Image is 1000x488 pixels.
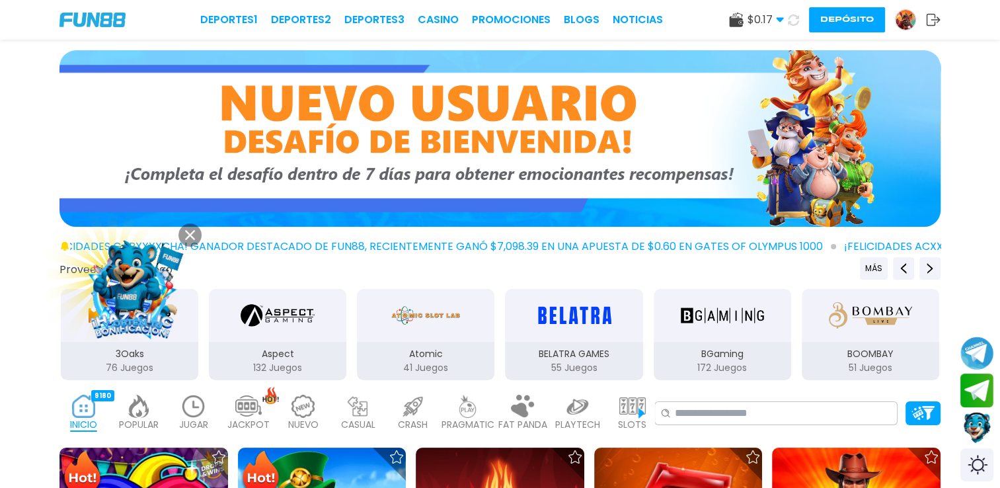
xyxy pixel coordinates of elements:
[288,418,319,432] p: NUEVO
[802,347,939,361] p: BOOMBAY
[505,361,642,375] p: 55 Juegos
[71,395,97,418] img: home_active.webp
[960,448,993,481] div: Switch theme
[341,418,375,432] p: CASUAL
[126,395,152,418] img: popular_light.webp
[564,395,591,418] img: playtech_light.webp
[654,347,791,361] p: BGaming
[70,418,97,432] p: INICIO
[204,288,352,382] button: Aspect
[357,361,494,375] p: 41 Juegos
[180,395,207,418] img: recent_light.webp
[241,297,315,334] img: Aspect
[227,418,270,432] p: JACKPOT
[911,406,935,420] img: Platform Filter
[809,7,885,32] button: Depósito
[893,257,914,280] button: Previous providers
[61,361,198,375] p: 76 Juegos
[179,418,208,432] p: JUGAR
[42,239,836,255] span: ¡FELICIDADES gabxxxxcha! GANADOR DESTACADO DE FUN88, RECIENTEMENTE GANÓ $7,098.39 EN UNA APUESTA ...
[505,347,642,361] p: BELATRA GAMES
[472,12,551,28] a: Promociones
[209,361,346,375] p: 132 Juegos
[896,10,915,30] img: Avatar
[654,361,791,375] p: 172 Juegos
[681,297,764,334] img: BGaming
[345,395,371,418] img: casual_light.webp
[960,374,993,408] button: Join telegram
[290,395,317,418] img: new_light.webp
[829,297,912,334] img: BOOMBAY
[455,395,481,418] img: pragmatic_light.webp
[59,50,941,227] img: Bono de Nuevo Jugador
[748,12,784,28] span: $ 0.17
[960,336,993,370] button: Join telegram channel
[555,418,600,432] p: PLAYTECH
[61,347,198,361] p: 3Oaks
[235,395,262,418] img: jackpot_light.webp
[919,257,941,280] button: Next providers
[564,12,599,28] a: BLOGS
[648,288,796,382] button: BGaming
[59,13,126,27] img: Company Logo
[500,288,648,382] button: BELATRA GAMES
[619,395,646,418] img: slots_light.webp
[960,411,993,445] button: Contact customer service
[389,297,463,334] img: Atomic
[91,390,114,401] div: 9180
[418,12,459,28] a: CASINO
[398,418,428,432] p: CRASH
[400,395,426,418] img: crash_light.webp
[209,347,346,361] p: Aspect
[344,12,404,28] a: Deportes3
[357,347,494,361] p: Atomic
[352,288,500,382] button: Atomic
[442,418,494,432] p: PRAGMATIC
[498,418,547,432] p: FAT PANDA
[262,387,279,405] img: hot
[56,288,204,382] button: 3Oaks
[532,297,615,334] img: BELATRA GAMES
[200,12,258,28] a: Deportes1
[860,257,888,280] button: Previous providers
[59,263,173,276] button: Proveedores de juego
[510,395,536,418] img: fat_panda_light.webp
[73,230,192,350] img: Image Link
[618,418,646,432] p: SLOTS
[271,12,331,28] a: Deportes2
[613,12,663,28] a: NOTICIAS
[895,9,926,30] a: Avatar
[802,361,939,375] p: 51 Juegos
[119,418,159,432] p: POPULAR
[796,288,944,382] button: BOOMBAY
